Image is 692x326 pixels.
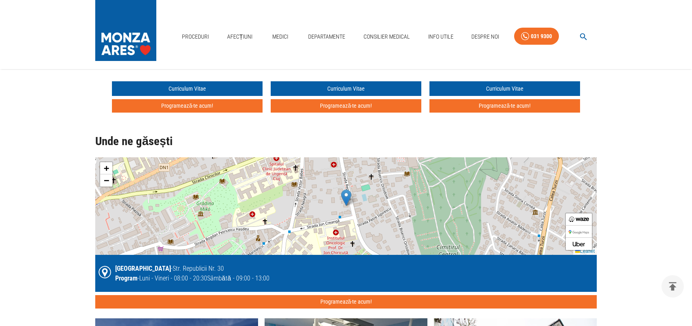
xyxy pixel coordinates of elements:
[429,81,580,96] a: Curriculum Vitae
[115,264,269,274] div: - Str. Republicii Nr. 30
[267,28,293,45] a: Medici
[341,189,351,206] img: Marker
[179,28,212,45] a: Proceduri
[575,248,595,254] a: Leaflet
[573,242,585,246] img: Call an Uber
[468,28,502,45] a: Despre Noi
[569,230,589,234] img: Google Maps Directions
[360,28,413,45] a: Consilier Medical
[569,217,589,222] img: Waze Directions
[115,265,171,272] span: [GEOGRAPHIC_DATA]
[112,99,263,113] button: Programează-te acum!
[531,31,552,41] div: 031 9300
[104,175,109,185] span: −
[115,274,138,282] span: Program
[224,28,256,45] a: Afecțiuni
[100,174,112,187] a: Zoom out
[112,81,263,96] a: Curriculum Vitae
[115,274,269,283] div: - Luni - Vineri - 08:00 - 20:30 Sâmbătă - 09:00 - 13:00
[271,81,421,96] a: Curriculum Vitae
[95,295,597,309] button: Programează-te acum!
[425,28,457,45] a: Info Utile
[514,28,559,45] a: 031 9300
[95,135,597,148] h2: Unde ne găsești
[100,162,112,174] a: Zoom in
[104,163,109,173] span: +
[661,275,684,298] button: delete
[305,28,348,45] a: Departamente
[271,99,421,113] button: Programează-te acum!
[429,99,580,113] button: Programează-te acum!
